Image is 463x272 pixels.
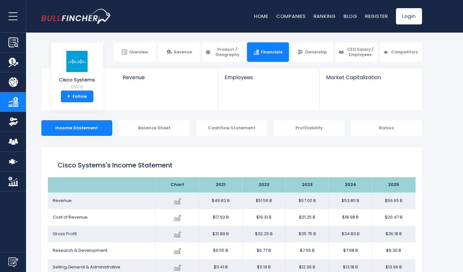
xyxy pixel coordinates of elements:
[346,47,374,57] span: CEO Salary / Employees
[156,177,199,193] th: Chart
[67,93,70,99] strong: +
[242,177,286,193] th: 2022
[329,193,372,209] td: $53.80 B
[53,264,120,270] span: Selling,General & Administrative
[225,74,313,80] span: Employees
[119,120,190,136] div: Balance Sheet
[380,42,422,62] a: Competitors
[329,177,372,193] th: 2024
[129,50,148,55] span: Overview
[344,13,357,20] a: Blog
[199,177,242,193] th: 2021
[286,177,329,193] th: 2023
[53,197,72,204] span: Revenue
[213,47,241,57] span: Product / Geography
[202,42,244,62] a: Product / Geography
[41,9,111,24] img: bullfincher logo
[396,8,422,24] a: Login
[286,209,329,226] td: $21.25 B
[218,68,319,92] a: Employees
[274,120,345,136] div: Profitability
[174,50,192,55] span: Revenue
[199,242,242,259] td: $6.55 B
[53,247,107,253] span: Research & Development
[61,91,93,102] a: +Follow
[291,42,333,62] a: Ownership
[372,177,415,193] th: 2025
[286,226,329,242] td: $35.75 B
[41,120,112,136] div: Income Statement
[329,209,372,226] td: $18.98 B
[59,50,95,91] a: Cisco Systems CSCO
[254,13,268,20] a: Home
[320,68,421,92] a: Market Capitalization
[276,13,306,20] a: Companies
[158,42,200,62] a: Revenue
[314,13,336,20] a: Ranking
[53,231,77,237] span: Gross Profit
[59,84,95,90] small: CSCO
[199,209,242,226] td: $17.92 B
[372,209,415,226] td: $20.47 B
[114,42,156,62] a: Overview
[391,50,418,55] span: Competitors
[242,226,286,242] td: $32.25 B
[372,226,415,242] td: $36.18 B
[335,42,377,62] a: CEO Salary / Employees
[365,13,388,20] a: Register
[247,42,289,62] a: Financials
[329,242,372,259] td: $7.98 B
[53,214,88,220] span: Cost of Revenue
[261,50,282,55] span: Financials
[372,242,415,259] td: $9.30 B
[58,160,406,170] h1: Cisco Systems's Income Statement
[372,193,415,209] td: $56.65 B
[286,193,329,209] td: $57.00 B
[123,74,211,80] span: Revenue
[305,50,327,55] span: Ownership
[199,193,242,209] td: $49.82 B
[326,74,415,80] span: Market Capitalization
[199,226,242,242] td: $31.89 B
[329,226,372,242] td: $34.83 B
[8,117,18,127] img: Ownership
[41,9,111,24] a: Go to homepage
[116,68,218,92] a: Revenue
[196,120,267,136] div: Cashflow Statement
[242,242,286,259] td: $6.77 B
[286,242,329,259] td: $7.55 B
[351,120,422,136] div: Ratios
[242,209,286,226] td: $19.31 B
[59,77,95,83] span: Cisco Systems
[242,193,286,209] td: $51.56 B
